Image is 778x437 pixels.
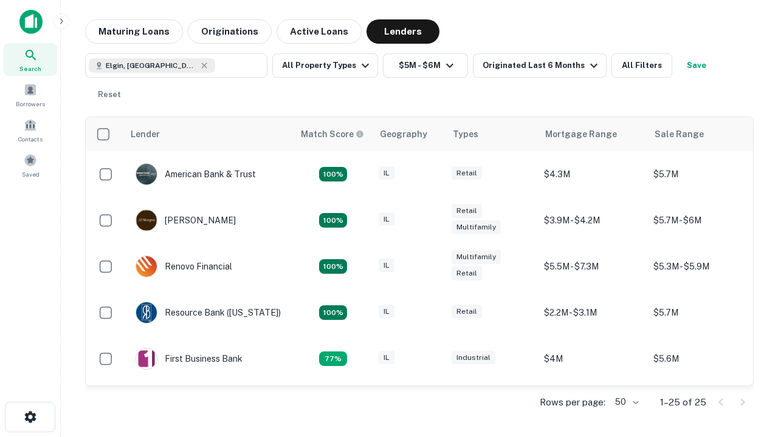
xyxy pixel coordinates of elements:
div: Resource Bank ([US_STATE]) [136,302,281,324]
div: Lender [131,127,160,141]
td: $4M [538,336,647,382]
button: Active Loans [277,19,362,44]
div: Capitalize uses an advanced AI algorithm to match your search with the best lender. The match sco... [301,127,364,141]
div: Industrial [452,351,495,365]
div: Matching Properties: 7, hasApolloMatch: undefined [319,167,347,181]
button: Originations [188,19,272,44]
td: $5.6M [647,336,757,382]
td: $5.3M - $5.9M [647,243,757,290]
td: $5.7M [647,290,757,336]
button: Lenders [367,19,439,44]
p: 1–25 of 25 [660,395,706,410]
div: First Business Bank [136,348,243,370]
span: Borrowers [16,99,45,109]
td: $3.1M [538,382,647,428]
button: Maturing Loans [85,19,183,44]
span: Contacts [18,134,43,144]
div: Geography [380,127,427,141]
th: Lender [123,117,294,151]
th: Capitalize uses an advanced AI algorithm to match your search with the best lender. The match sco... [294,117,373,151]
div: IL [379,212,394,226]
td: $5.7M [647,151,757,197]
div: IL [379,259,394,273]
div: Originated Last 6 Months [483,58,601,73]
img: picture [136,164,157,185]
div: American Bank & Trust [136,163,256,185]
button: $5M - $6M [383,53,468,78]
div: Matching Properties: 3, hasApolloMatch: undefined [319,351,347,366]
div: Matching Properties: 4, hasApolloMatch: undefined [319,213,347,228]
div: Matching Properties: 4, hasApolloMatch: undefined [319,259,347,274]
a: Saved [4,149,57,181]
span: Elgin, [GEOGRAPHIC_DATA], [GEOGRAPHIC_DATA] [106,60,197,71]
div: [PERSON_NAME] [136,209,236,231]
div: Sale Range [655,127,704,141]
div: Retail [452,204,482,218]
button: Reset [90,83,129,107]
div: Types [453,127,478,141]
a: Search [4,43,57,76]
iframe: Chat Widget [717,301,778,359]
img: picture [136,210,157,231]
img: picture [136,256,157,277]
p: Rows per page: [540,395,605,410]
th: Geography [373,117,446,151]
td: $4.3M [538,151,647,197]
div: Retail [452,166,482,180]
div: IL [379,351,394,365]
div: Retail [452,266,482,280]
img: picture [136,348,157,369]
th: Sale Range [647,117,757,151]
div: Matching Properties: 4, hasApolloMatch: undefined [319,305,347,320]
div: Retail [452,305,482,319]
button: All Filters [611,53,672,78]
div: 50 [610,393,641,411]
span: Saved [22,169,40,179]
td: $3.9M - $4.2M [538,197,647,243]
div: Multifamily [452,220,501,234]
button: Originated Last 6 Months [473,53,607,78]
td: $5.7M - $6M [647,197,757,243]
th: Mortgage Range [538,117,647,151]
div: IL [379,166,394,180]
div: Renovo Financial [136,256,232,277]
td: $2.2M - $3.1M [538,290,647,336]
div: Mortgage Range [545,127,617,141]
a: Contacts [4,113,57,146]
img: capitalize-icon.png [19,10,43,34]
td: $5.5M - $7.3M [538,243,647,290]
div: IL [379,305,394,319]
button: All Property Types [272,53,378,78]
div: Multifamily [452,250,501,264]
span: Search [19,64,41,73]
img: picture [136,302,157,323]
a: Borrowers [4,78,57,111]
button: Save your search to get updates of matches that match your search criteria. [677,53,716,78]
td: $5.1M [647,382,757,428]
h6: Match Score [301,127,362,141]
th: Types [446,117,538,151]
